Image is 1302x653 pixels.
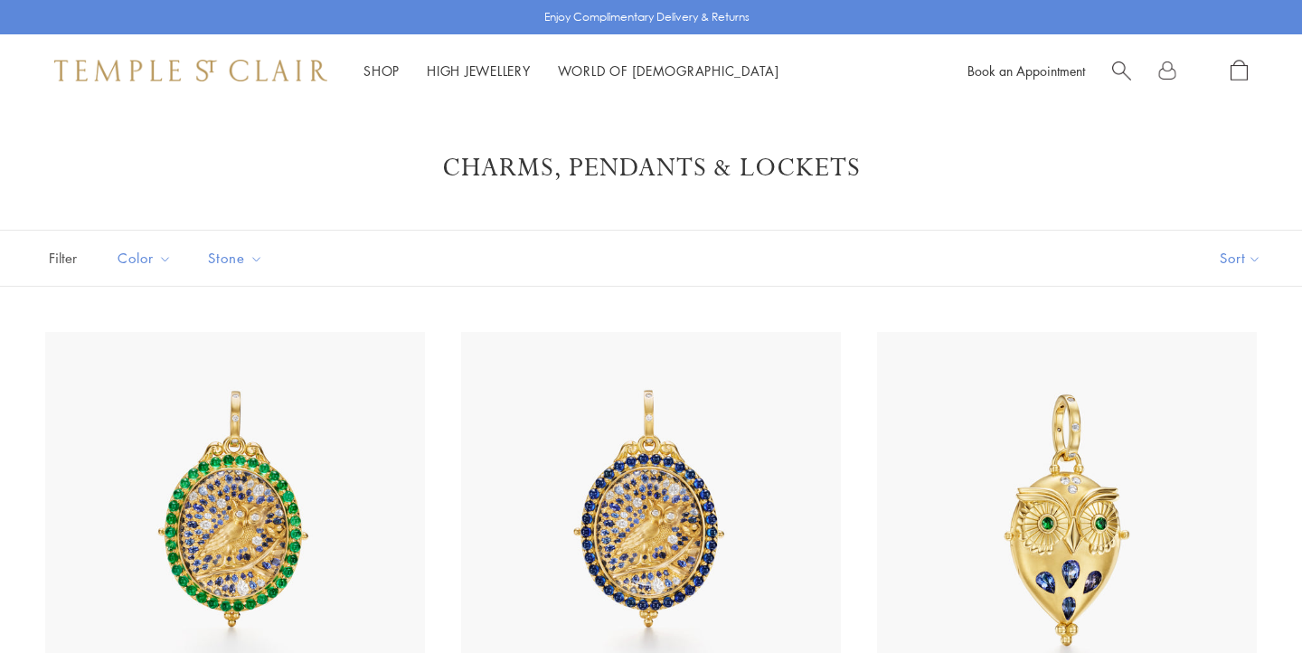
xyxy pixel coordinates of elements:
a: ShopShop [363,62,400,80]
button: Show sort by [1179,231,1302,286]
button: Color [104,238,185,279]
a: Book an Appointment [967,62,1085,80]
a: World of [DEMOGRAPHIC_DATA]World of [DEMOGRAPHIC_DATA] [558,62,779,80]
nav: Main navigation [363,60,779,82]
span: Stone [199,247,277,270]
a: High JewelleryHigh Jewellery [427,62,531,80]
button: Stone [194,238,277,279]
p: Enjoy Complimentary Delivery & Returns [544,8,750,26]
a: Open Shopping Bag [1231,60,1248,82]
img: Temple St. Clair [54,60,327,81]
span: Color [108,247,185,270]
a: Search [1112,60,1131,82]
h1: Charms, Pendants & Lockets [72,152,1230,185]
